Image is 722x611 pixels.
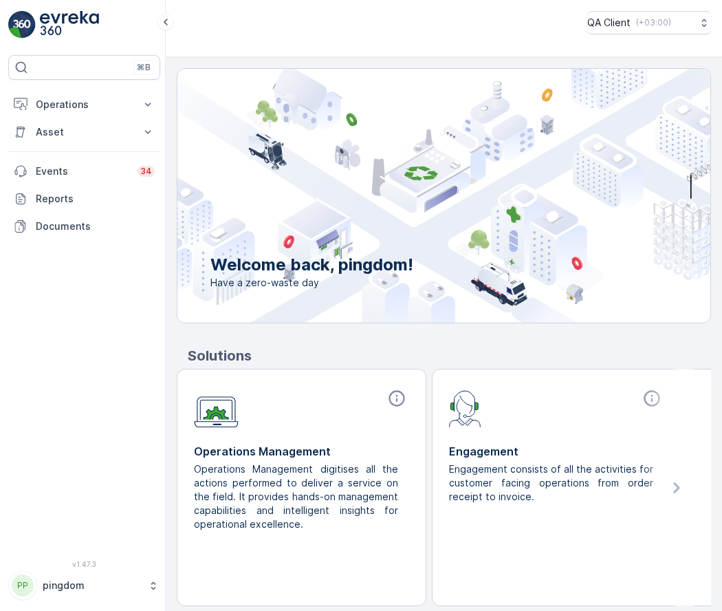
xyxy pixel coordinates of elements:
button: Operations [8,91,160,118]
p: Reports [36,192,155,206]
p: Asset [36,125,133,139]
p: Documents [36,219,155,233]
p: Welcome back, pingdom! [210,254,413,276]
a: Documents [8,213,160,240]
p: Solutions [188,345,711,366]
p: pingdom [43,579,141,592]
button: PPpingdom [8,571,160,600]
p: ⌘B [137,62,151,73]
img: logo [8,11,36,39]
div: PP [12,575,34,597]
p: Events [36,164,129,178]
p: Engagement [449,443,664,460]
span: Have a zero-waste day [210,276,413,290]
span: v 1.47.3 [8,560,160,568]
img: module-icon [194,389,239,428]
p: Operations Management [194,443,409,460]
button: Asset [8,118,160,146]
button: QA Client(+03:00) [587,11,711,34]
img: module-icon [449,389,481,427]
a: Reports [8,185,160,213]
a: Events34 [8,158,160,185]
p: Operations [36,98,133,111]
img: logo_light-DOdMpM7g.png [40,11,99,39]
p: Engagement consists of all the activities for customer facing operations from order receipt to in... [449,462,653,504]
p: ( +03:00 ) [636,17,671,28]
p: Operations Management digitises all the actions performed to deliver a service on the field. It p... [194,462,398,531]
p: 34 [140,166,152,177]
p: QA Client [587,16,631,30]
img: city illustration [116,69,710,323]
